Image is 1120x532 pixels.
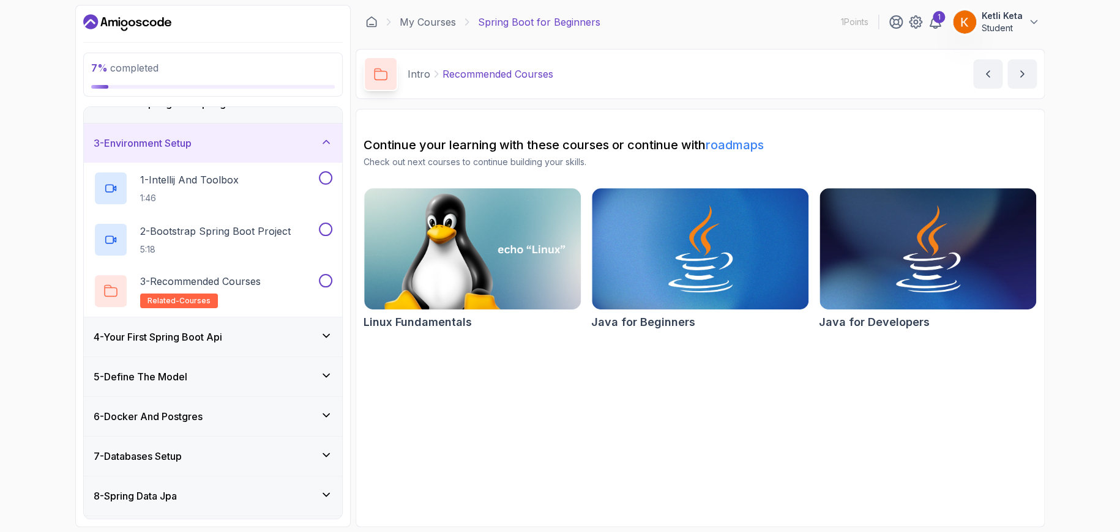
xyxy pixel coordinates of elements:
a: Linux Fundamentals cardLinux Fundamentals [364,188,581,331]
h3: 8 - Spring Data Jpa [94,489,177,503]
p: Intro [408,67,430,81]
span: related-courses [147,296,211,306]
h2: Continue your learning with these courses or continue with [364,136,1037,153]
p: Check out next courses to continue building your skills. [364,156,1037,168]
p: Ketli Keta [982,10,1023,22]
p: 1 - Intellij And Toolbox [140,172,239,187]
img: user profile image [953,10,976,34]
button: 8-Spring Data Jpa [84,476,342,515]
p: 1:46 [140,192,239,204]
h3: 6 - Docker And Postgres [94,409,203,424]
p: 1 Points [841,16,868,28]
button: 2-Bootstrap Spring Boot Project5:18 [94,223,332,257]
a: Java for Developers cardJava for Developers [819,188,1037,331]
button: 4-Your First Spring Boot Api [84,317,342,357]
button: 1-Intellij And Toolbox1:46 [94,171,332,205]
p: Student [982,22,1023,34]
a: roadmaps [706,138,764,152]
h3: 5 - Define The Model [94,369,187,384]
img: Java for Developers card [819,188,1036,309]
h2: Linux Fundamentals [364,314,472,331]
button: 7-Databases Setup [84,437,342,476]
button: previous content [973,59,1002,89]
div: 1 [933,11,945,23]
span: completed [91,62,159,74]
p: Recommended Courses [442,67,553,81]
a: 1 [928,15,943,29]
h2: Java for Beginners [591,314,695,331]
h2: Java for Developers [819,314,930,331]
a: Java for Beginners cardJava for Beginners [591,188,809,331]
h3: 3 - Environment Setup [94,136,192,150]
button: user profile imageKetli KetaStudent [952,10,1040,34]
span: 7 % [91,62,108,74]
button: next content [1007,59,1037,89]
a: Dashboard [83,13,171,32]
p: 5:18 [140,243,291,256]
button: 3-Environment Setup [84,124,342,163]
button: 6-Docker And Postgres [84,397,342,436]
button: 5-Define The Model [84,357,342,396]
img: Linux Fundamentals card [364,188,581,309]
p: 3 - Recommended Courses [140,274,261,289]
a: Dashboard [365,16,378,28]
p: 2 - Bootstrap Spring Boot Project [140,224,291,238]
a: My Courses [400,15,456,29]
img: Java for Beginners card [592,188,808,309]
h3: 4 - Your First Spring Boot Api [94,330,222,344]
button: 3-Recommended Coursesrelated-courses [94,274,332,308]
p: Spring Boot for Beginners [478,15,600,29]
h3: 7 - Databases Setup [94,449,182,464]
